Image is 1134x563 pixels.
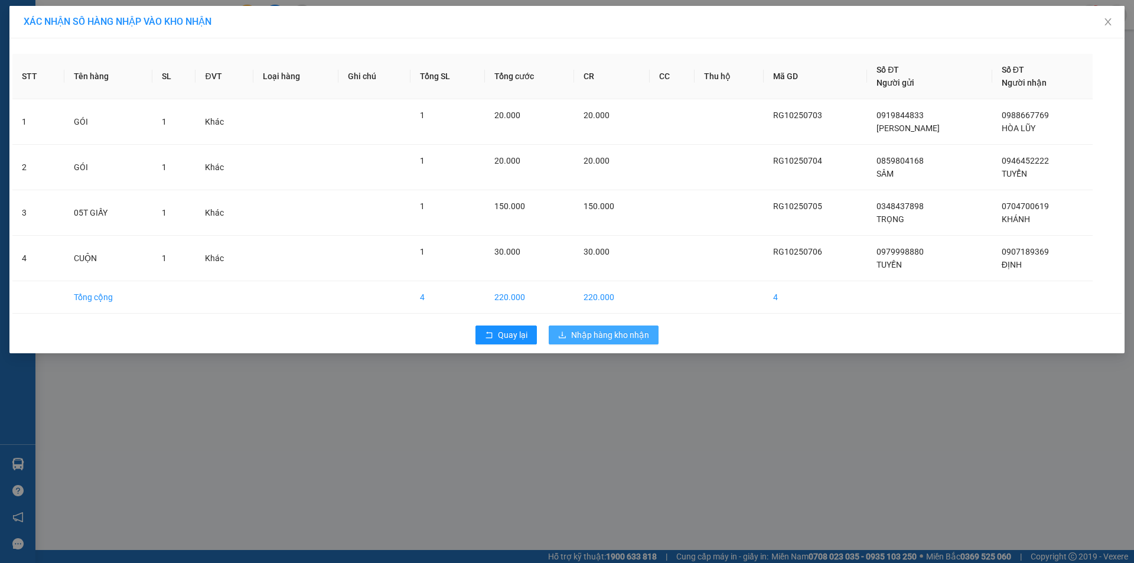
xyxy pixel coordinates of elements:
span: 0988667769 [1002,110,1049,120]
button: rollbackQuay lại [475,326,537,344]
td: Khác [195,99,253,145]
span: TUYỂN [1002,169,1027,178]
td: Khác [195,190,253,236]
span: Người nhận [1002,78,1047,87]
span: 1 [420,110,425,120]
th: CR [574,54,650,99]
td: 220.000 [574,281,650,314]
span: 0704700619 [1002,201,1049,211]
th: Tổng SL [410,54,485,99]
span: Địa chỉ: [5,54,103,93]
span: 1 [162,253,167,263]
td: 05T GIẤY [64,190,152,236]
span: TUYỀN [876,260,902,269]
span: 20.000 [584,110,610,120]
strong: NHÀ XE [PERSON_NAME] [19,5,183,22]
span: 30.000 [584,247,610,256]
span: 1 [420,156,425,165]
th: Tổng cước [485,54,574,99]
span: 1 [420,247,425,256]
td: Tổng cộng [64,281,152,314]
span: RG10250704 [773,156,822,165]
th: Loại hàng [253,54,339,99]
span: [PERSON_NAME] [876,123,940,133]
button: Close [1091,6,1125,39]
td: GÓI [64,99,152,145]
td: 2 [12,145,64,190]
span: download [558,331,566,340]
th: STT [12,54,64,99]
span: RG10250703 [773,110,822,120]
span: ĐỊNH [1002,260,1022,269]
span: RG10250706 [773,247,822,256]
span: VP Rạch Giá [112,40,174,53]
td: 220.000 [485,281,574,314]
strong: [STREET_ADDRESS] Châu [5,67,103,93]
span: Người gửi [876,78,914,87]
td: 4 [12,236,64,281]
td: CUỘN [64,236,152,281]
th: Thu hộ [695,54,764,99]
span: 1 [162,162,167,172]
td: Khác [195,145,253,190]
th: Tên hàng [64,54,152,99]
span: 20.000 [494,156,520,165]
span: 20.000 [584,156,610,165]
span: close [1103,17,1113,27]
td: 1 [12,99,64,145]
span: 20.000 [494,110,520,120]
span: Số ĐT [1002,65,1024,74]
span: HÒA LŨY [1002,123,1035,133]
span: Điện thoại: [112,82,190,108]
span: 1 [162,208,167,217]
th: Mã GD [764,54,867,99]
td: 4 [764,281,867,314]
td: 4 [410,281,485,314]
span: TRỌNG [876,214,904,224]
span: RG10250705 [773,201,822,211]
span: 150.000 [494,201,525,211]
span: KHÁNH [1002,214,1030,224]
strong: 260A, [PERSON_NAME] [112,54,196,80]
span: Số ĐT [876,65,899,74]
button: downloadNhập hàng kho nhận [549,326,659,344]
th: SL [152,54,195,99]
span: Địa chỉ: [112,54,196,80]
td: Khác [195,236,253,281]
span: 1 [420,201,425,211]
span: XÁC NHẬN SỐ HÀNG NHẬP VÀO KHO NHẬN [24,16,211,27]
span: 1 [162,117,167,126]
span: Quay lại [498,328,527,341]
span: 0919844833 [876,110,924,120]
span: 0859804168 [876,156,924,165]
span: 0907189369 [1002,247,1049,256]
span: Nhập hàng kho nhận [571,328,649,341]
th: Ghi chú [338,54,410,99]
span: 0348437898 [876,201,924,211]
span: 30.000 [494,247,520,256]
th: CC [650,54,695,99]
span: VP [GEOGRAPHIC_DATA] [5,27,110,53]
span: SÂM [876,169,894,178]
span: rollback [485,331,493,340]
td: GÓI [64,145,152,190]
span: 0946452222 [1002,156,1049,165]
span: 150.000 [584,201,614,211]
th: ĐVT [195,54,253,99]
span: 0979998880 [876,247,924,256]
td: 3 [12,190,64,236]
